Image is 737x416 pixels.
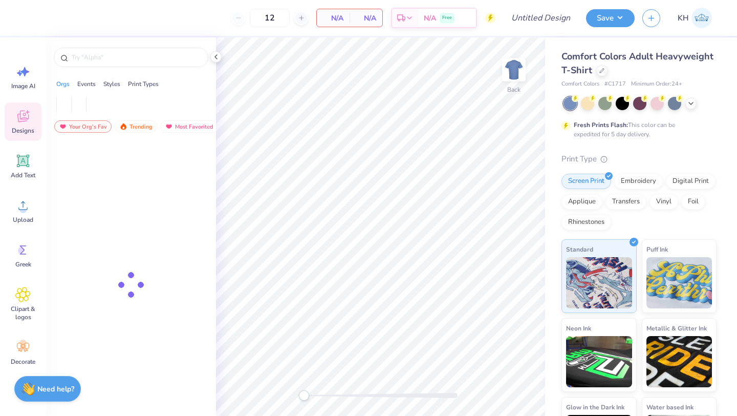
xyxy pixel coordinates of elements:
div: Events [77,79,96,89]
span: Metallic & Glitter Ink [646,323,707,334]
img: Back [504,59,524,80]
div: Styles [103,79,120,89]
span: Comfort Colors [561,80,599,89]
span: Upload [13,216,33,224]
input: – – [250,9,290,27]
div: Transfers [605,194,646,210]
span: Image AI [11,82,35,90]
strong: Fresh Prints Flash: [574,121,628,129]
div: Your Org's Fav [54,120,112,133]
span: Designs [12,127,34,135]
div: Embroidery [614,174,663,189]
span: Greek [15,260,31,268]
div: Print Types [128,79,159,89]
img: Kayley Harris [691,8,712,28]
span: Add Text [11,171,35,179]
div: This color can be expedited for 5 day delivery. [574,120,700,139]
div: Screen Print [561,174,611,189]
div: Orgs [56,79,70,89]
img: most_fav.gif [165,123,173,130]
span: Decorate [11,358,35,366]
a: KH [673,8,717,28]
div: Accessibility label [299,390,309,401]
span: KH [678,12,689,24]
img: Metallic & Glitter Ink [646,336,712,387]
span: Water based Ink [646,402,693,412]
img: trending.gif [119,123,127,130]
div: Print Type [561,153,717,165]
img: Standard [566,257,632,308]
span: Comfort Colors Adult Heavyweight T-Shirt [561,50,713,76]
div: Rhinestones [561,215,611,230]
strong: Need help? [37,384,74,394]
span: Puff Ink [646,244,668,255]
span: Minimum Order: 24 + [631,80,682,89]
span: Glow in the Dark Ink [566,402,624,412]
span: Clipart & logos [6,305,40,321]
div: Vinyl [649,194,678,210]
span: N/A [356,13,376,24]
div: Digital Print [666,174,716,189]
span: Neon Ink [566,323,591,334]
img: Puff Ink [646,257,712,308]
div: Foil [681,194,705,210]
div: Applique [561,194,602,210]
span: Free [442,14,452,22]
div: Back [507,85,521,94]
span: N/A [424,13,436,24]
input: Try "Alpha" [71,52,202,63]
span: Standard [566,244,593,255]
input: Untitled Design [503,8,578,28]
div: Trending [115,120,157,133]
button: Save [586,9,635,27]
span: # C1717 [604,80,626,89]
img: most_fav.gif [59,123,67,130]
div: Most Favorited [160,120,218,133]
img: Neon Ink [566,336,632,387]
span: N/A [323,13,343,24]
